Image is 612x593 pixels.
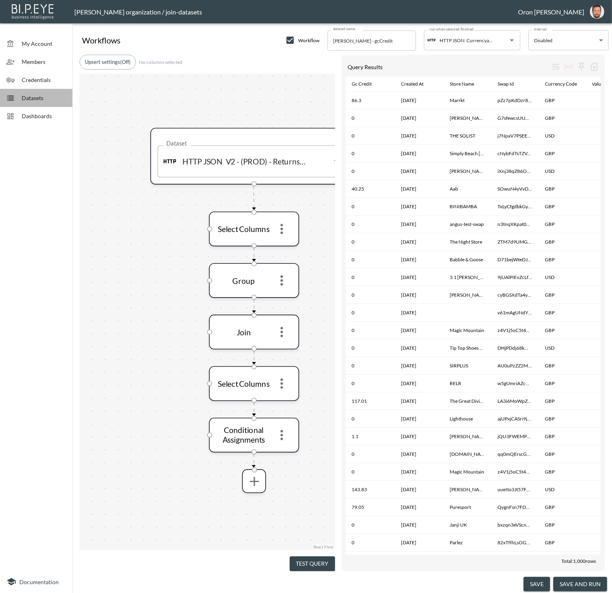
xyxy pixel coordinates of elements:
[491,269,539,286] th: 9jUAlPIEvZcLfF9ELkRY
[444,92,491,109] th: Marrkt
[444,428,491,445] th: Sophia Alexia
[553,577,607,592] button: save and run
[545,79,588,89] span: Currency Code
[444,392,491,410] th: The Great Divide
[395,233,444,251] th: 2025-01-21
[22,94,66,102] span: Datasets
[395,286,444,304] th: 2025-03-05
[444,375,491,392] th: RELR
[346,516,395,534] th: 0
[444,322,491,339] th: Magic Mountain
[539,304,586,322] th: GBP
[244,471,264,491] button: more
[590,4,604,19] img: f7df4f0b1e237398fe25aedd0497c453
[539,286,586,304] th: GBP
[395,392,444,410] th: 2025-08-31
[539,127,586,145] th: USD
[545,79,577,89] div: Currency Code
[346,445,395,463] th: 0
[498,79,525,89] span: Swap Id
[395,304,444,322] th: 2023-12-27
[491,304,539,322] th: v61mAgUNdY2knJpMmyNU
[539,534,586,552] th: GBP
[290,556,335,571] button: Test Query
[491,445,539,463] th: qq0mQErscGD7oSs4vXTw
[444,286,491,304] th: Hatton Labs
[444,410,491,428] th: Lighthouse
[216,224,272,234] div: Select Columns
[346,322,395,339] th: 0
[491,162,539,180] th: iXnj38qZ86OpMUqXSd3Q
[444,251,491,269] th: Babble & Goose
[395,410,444,428] th: 2025-04-16
[395,269,444,286] th: 2025-08-15
[539,516,586,534] th: GBP
[575,60,588,73] div: Sticky left columns: 0
[395,109,444,127] th: 2025-08-21
[491,251,539,269] th: D71bejWteDJmfeMSVOTW
[395,481,444,499] th: 2024-04-25
[74,8,518,16] div: [PERSON_NAME] organization / join-datasets
[491,534,539,552] th: 82xTfIhLsOGSbJ16Jxm3
[491,357,539,375] th: AU0uPzZZ2MgFhptIIBG9
[491,499,539,516] th: QygnFsn7FDhSGRkU22Ol
[539,162,586,180] th: USD
[491,109,539,127] th: G7sfewcsUtJWCals6aWt
[539,269,586,286] th: USD
[440,37,465,44] p: HTTP JSON
[562,60,575,73] div: Toggle table layout between fixed and auto (default: auto)
[444,481,491,499] th: Emma J Shipley US
[348,64,550,70] div: Query Results
[444,127,491,145] th: THE SOLIST
[491,375,539,392] th: w5gUmriAZcwdqmnRpSFV
[346,109,395,127] th: 0
[346,269,395,286] th: 0
[346,180,395,198] th: 40.25
[539,392,586,410] th: GBP
[346,127,395,145] th: 0
[534,27,547,32] label: interval
[491,428,539,445] th: jQU3FWEMPc8YXaRbnvOr
[444,499,491,516] th: Puresport
[491,339,539,357] th: DHjPDdj68kWn09BaPo0l
[395,516,444,534] th: 2025-08-23
[444,516,491,534] th: Janji UK
[539,180,586,198] th: GBP
[346,145,395,162] th: 0
[401,79,424,89] div: Created At
[346,339,395,357] th: 0
[10,2,56,20] img: bipeye-logo
[592,79,604,89] div: Value
[539,92,586,109] th: GBP
[395,198,444,215] th: 2025-05-15
[395,127,444,145] th: 2025-09-29
[395,162,444,180] th: 2025-09-22
[401,79,434,89] span: Created At
[584,2,610,21] button: oron@bipeye.com
[346,499,395,516] th: 79.05
[549,60,562,73] div: Wrap text
[539,463,586,481] th: GBP
[395,428,444,445] th: 2025-03-11
[346,392,395,410] th: 117.01
[491,233,539,251] th: ZTM7d9UMGZPBBsI1sBrO
[22,39,66,48] span: My Account
[139,59,182,65] span: No columns selected
[163,155,176,168] img: http icon
[352,79,383,89] span: Gc Credit
[465,34,494,47] input: Select dataset
[444,269,491,286] th: 3.1 Phillip Lim
[491,322,539,339] th: z4V1j5oC5t4U7JjGkafb
[444,145,491,162] th: Simply Beach UK
[346,304,395,322] th: 0
[272,270,292,291] button: more
[272,373,292,394] button: more
[395,339,444,357] th: 2025-07-17
[22,57,66,66] span: Members
[539,428,586,445] th: GBP
[444,198,491,215] th: BINIBAMBA
[395,534,444,552] th: 2025-05-19
[430,27,474,32] label: run when selected finished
